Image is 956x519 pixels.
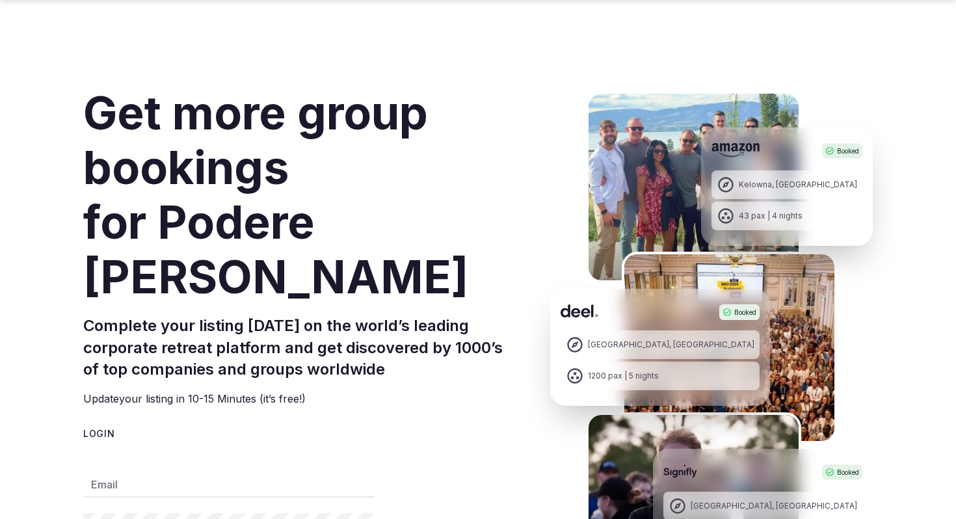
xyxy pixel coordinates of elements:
p: Update your listing in 10-15 Minutes (it’s free!) [83,391,519,406]
div: Kelowna, [GEOGRAPHIC_DATA] [739,180,857,191]
div: Booked [822,464,862,480]
div: Booked [822,143,862,159]
div: 1200 pax | 5 nights [588,371,659,382]
div: [GEOGRAPHIC_DATA], [GEOGRAPHIC_DATA] [691,501,857,512]
div: Login [83,427,519,440]
h2: Complete your listing [DATE] on the world’s leading corporate retreat platform and get discovered... [83,315,519,380]
img: Deel Spain Retreat [622,252,837,444]
div: Booked [719,304,760,320]
div: 43 pax | 4 nights [739,211,803,222]
img: Amazon Kelowna Retreat [586,91,801,283]
h1: Get more group bookings for Podere [PERSON_NAME] [83,86,519,304]
div: [GEOGRAPHIC_DATA], [GEOGRAPHIC_DATA] [588,339,754,351]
